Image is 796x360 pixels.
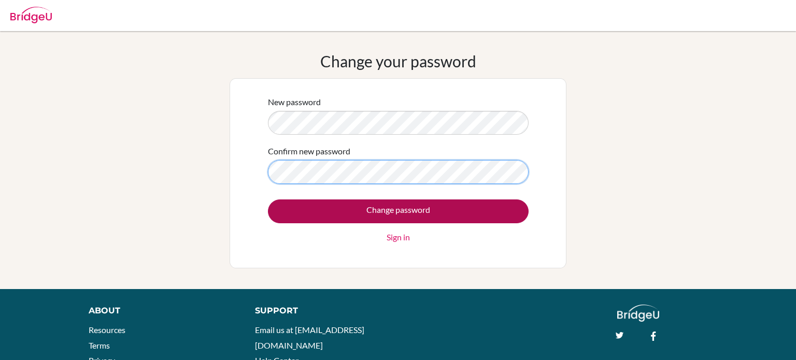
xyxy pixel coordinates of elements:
[268,96,321,108] label: New password
[617,305,659,322] img: logo_white@2x-f4f0deed5e89b7ecb1c2cc34c3e3d731f90f0f143d5ea2071677605dd97b5244.png
[89,325,125,335] a: Resources
[255,305,387,317] div: Support
[268,199,529,223] input: Change password
[320,52,476,70] h1: Change your password
[10,7,52,23] img: Bridge-U
[89,305,232,317] div: About
[387,231,410,243] a: Sign in
[268,145,350,157] label: Confirm new password
[255,325,364,350] a: Email us at [EMAIL_ADDRESS][DOMAIN_NAME]
[89,340,110,350] a: Terms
